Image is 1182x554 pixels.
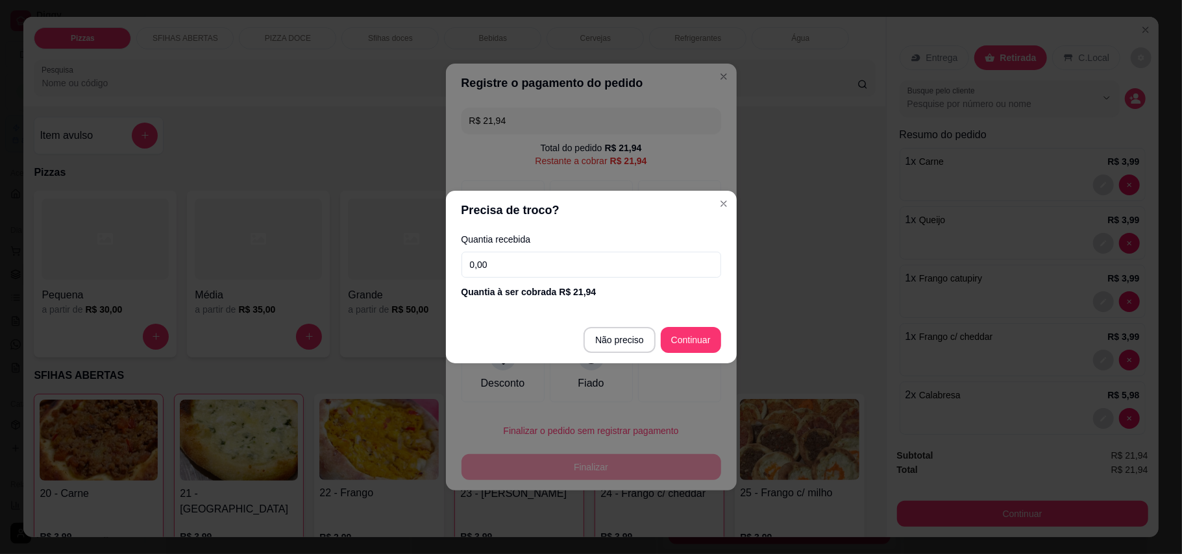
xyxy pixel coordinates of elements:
div: Quantia à ser cobrada R$ 21,94 [462,285,721,298]
header: Precisa de troco? [446,191,737,230]
button: Close [713,193,734,214]
button: Continuar [661,327,721,353]
label: Quantia recebida [462,235,721,244]
button: Não preciso [584,327,656,353]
